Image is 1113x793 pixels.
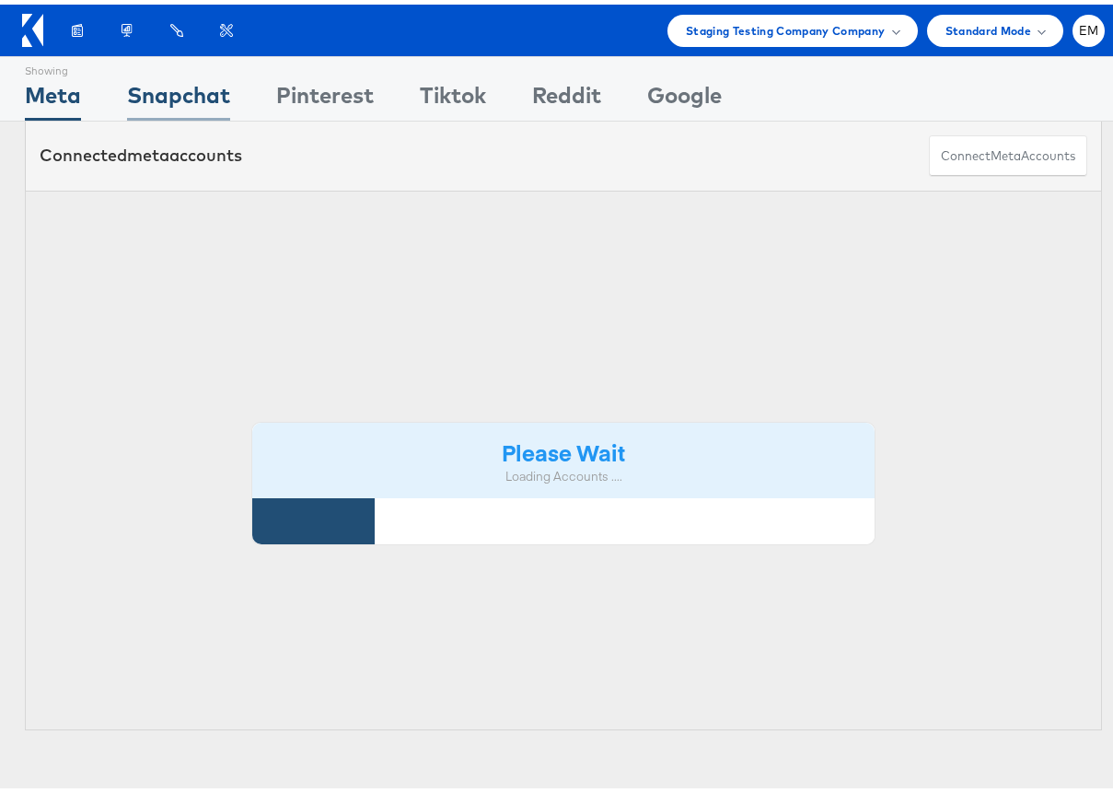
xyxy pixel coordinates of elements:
div: Tiktok [420,75,486,116]
div: Meta [25,75,81,116]
span: EM [1079,20,1099,32]
div: Reddit [532,75,601,116]
span: meta [127,140,169,161]
span: meta [991,143,1021,160]
div: Connected accounts [40,139,242,163]
div: Pinterest [276,75,374,116]
div: Showing [25,52,81,75]
strong: Please Wait [502,432,625,462]
span: Standard Mode [945,17,1031,36]
span: Staging Testing Company Company [686,17,886,36]
button: ConnectmetaAccounts [929,131,1087,172]
div: Snapchat [127,75,230,116]
div: Loading Accounts .... [266,463,861,481]
div: Google [647,75,722,116]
